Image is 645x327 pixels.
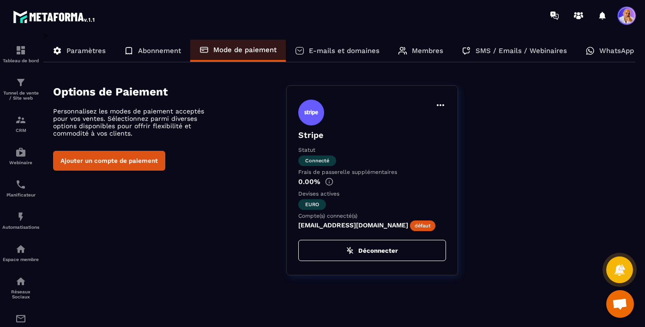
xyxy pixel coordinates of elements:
[13,8,96,25] img: logo
[2,257,39,262] p: Espace membre
[2,128,39,133] p: CRM
[2,107,39,140] a: formationformationCRM
[2,172,39,204] a: schedulerschedulerPlanificateur
[298,147,446,153] p: Statut
[476,47,567,55] p: SMS / Emails / Webinaires
[43,31,636,289] div: >
[2,90,39,101] p: Tunnel de vente / Site web
[309,47,380,55] p: E-mails et domaines
[15,179,26,190] img: scheduler
[2,58,39,63] p: Tableau de bord
[298,100,324,125] img: stripe.9bed737a.svg
[2,204,39,237] a: automationsautomationsAutomatisations
[298,240,446,261] button: Déconnecter
[298,178,446,186] p: 0.00%
[15,211,26,222] img: automations
[2,289,39,299] p: Réseaux Sociaux
[15,114,26,125] img: formation
[15,276,26,287] img: social-network
[298,169,446,175] p: Frais de passerelle supplémentaires
[410,220,435,231] span: défaut
[53,107,215,137] p: Personnalisez les modes de paiement acceptés pour vos ventes. Sélectionnez parmi diverses options...
[298,190,446,197] p: Devises actives
[2,160,39,165] p: Webinaire
[213,46,277,54] p: Mode de paiement
[15,45,26,56] img: formation
[15,244,26,255] img: automations
[15,77,26,88] img: formation
[2,237,39,269] a: automationsautomationsEspace membre
[2,140,39,172] a: automationsautomationsWebinaire
[2,38,39,70] a: formationformationTableau de bord
[2,192,39,197] p: Planificateur
[606,290,634,318] a: Ouvrir le chat
[346,247,354,254] img: zap-off.84e09383.svg
[325,178,333,186] img: info-gr.5499bf25.svg
[138,47,181,55] p: Abonnement
[298,213,446,219] p: Compte(s) connecté(s)
[298,199,326,210] span: euro
[599,47,634,55] p: WhatsApp
[298,155,336,166] span: Connecté
[15,313,26,324] img: email
[2,269,39,306] a: social-networksocial-networkRéseaux Sociaux
[15,147,26,158] img: automations
[53,85,286,98] h4: Options de Paiement
[53,151,165,171] button: Ajouter un compte de paiement
[298,221,446,231] p: [EMAIL_ADDRESS][DOMAIN_NAME]
[298,130,446,140] p: Stripe
[2,70,39,107] a: formationformationTunnel de vente / Site web
[66,47,106,55] p: Paramètres
[412,47,443,55] p: Membres
[2,225,39,230] p: Automatisations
